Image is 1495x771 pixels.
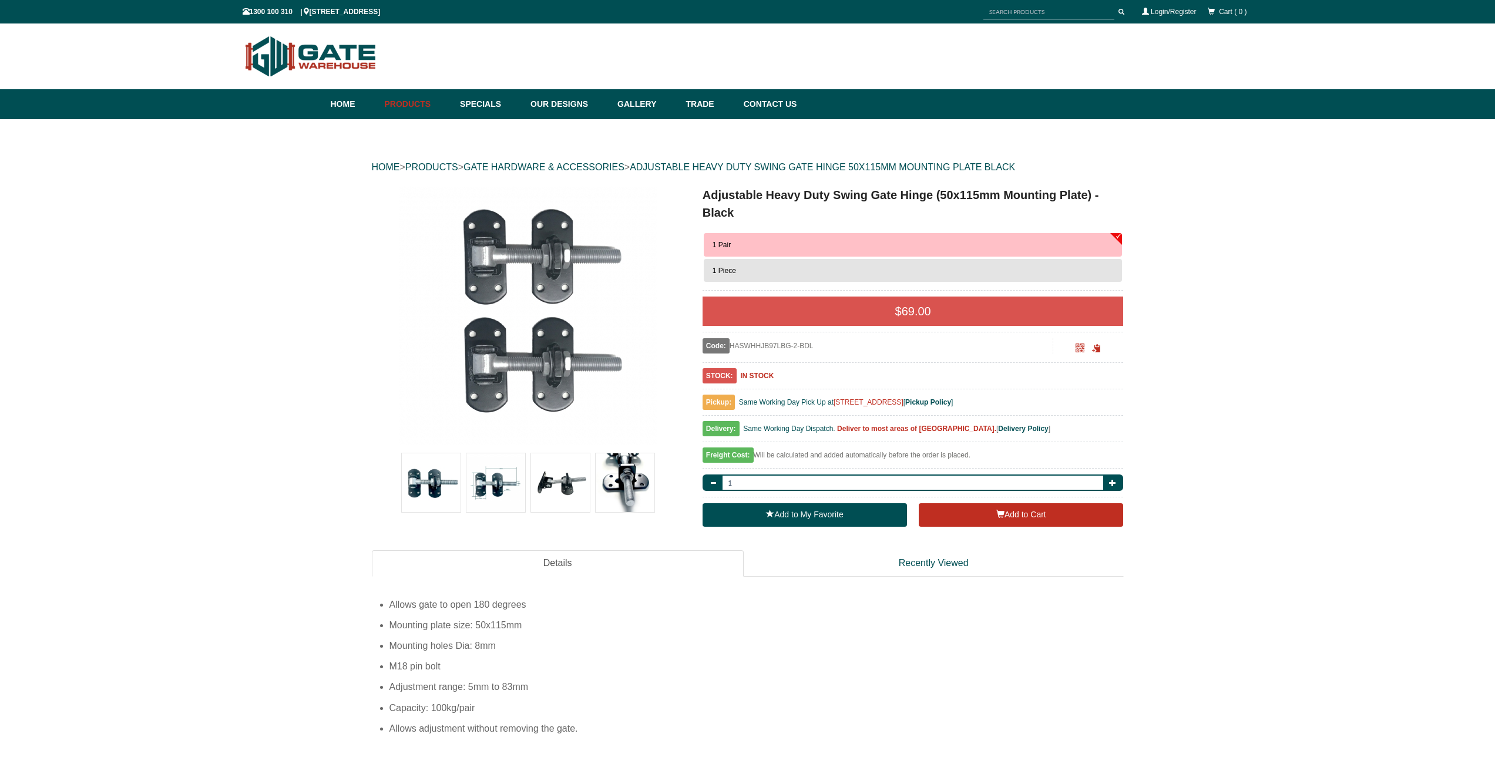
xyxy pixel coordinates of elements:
[389,656,1124,676] li: M18 pin bolt
[373,186,684,445] a: Adjustable Heavy Duty Swing Gate Hinge (50x115mm Mounting Plate) - Black - 1 Pair - Gate Warehouse
[703,338,1053,353] div: HASWHHJB97LBG-2-BDL
[983,5,1114,19] input: SEARCH PRODUCTS
[703,395,735,410] span: Pickup:
[1219,8,1247,16] span: Cart ( 0 )
[703,368,737,383] span: STOCK:
[331,89,379,119] a: Home
[905,398,951,406] a: Pickup Policy
[703,448,1124,469] div: Will be calculated and added automatically before the order is placed.
[743,425,835,433] span: Same Working Day Dispatch.
[740,372,774,380] b: IN STOCK
[389,594,1124,615] li: Allows gate to open 180 degrees
[466,453,525,512] img: Adjustable Heavy Duty Swing Gate Hinge (50x115mm Mounting Plate) - Black
[703,447,754,463] span: Freight Cost:
[1076,345,1084,353] a: Click to enlarge and scan to share.
[454,89,525,119] a: Specials
[703,338,730,353] span: Code:
[1092,344,1101,353] span: Click to copy the URL
[713,241,731,249] span: 1 Pair
[739,398,953,406] span: Same Working Day Pick Up at [ ]
[998,425,1048,433] a: Delivery Policy
[703,422,1124,442] div: [ ]
[531,453,590,512] img: Adjustable Heavy Duty Swing Gate Hinge (50x115mm Mounting Plate) - Black
[704,259,1123,282] button: 1 Piece
[902,305,931,318] span: 69.00
[243,29,379,83] img: Gate Warehouse
[379,89,455,119] a: Products
[834,398,903,406] a: [STREET_ADDRESS]
[402,453,461,512] img: Adjustable Heavy Duty Swing Gate Hinge (50x115mm Mounting Plate) - Black
[525,89,612,119] a: Our Designs
[389,718,1124,739] li: Allows adjustment without removing the gate.
[919,503,1123,527] button: Add to Cart
[372,162,400,172] a: HOME
[372,149,1124,186] div: > > >
[704,233,1123,257] button: 1 Pair
[596,453,654,512] img: Adjustable Heavy Duty Swing Gate Hinge (50x115mm Mounting Plate) - Black
[744,550,1124,577] a: Recently Viewed
[713,267,736,275] span: 1 Piece
[703,297,1124,326] div: $
[389,698,1124,718] li: Capacity: 100kg/pair
[405,162,458,172] a: PRODUCTS
[630,162,1015,172] a: ADJUSTABLE HEAVY DUTY SWING GATE HINGE 50X115MM MOUNTING PLATE BLACK
[372,550,744,577] a: Details
[703,186,1124,221] h1: Adjustable Heavy Duty Swing Gate Hinge (50x115mm Mounting Plate) - Black
[389,615,1124,635] li: Mounting plate size: 50x115mm
[243,8,381,16] span: 1300 100 310 | [STREET_ADDRESS]
[703,421,740,436] span: Delivery:
[463,162,624,172] a: GATE HARDWARE & ACCESSORIES
[612,89,680,119] a: Gallery
[703,503,907,527] a: Add to My Favorite
[837,425,996,433] b: Deliver to most areas of [GEOGRAPHIC_DATA].
[738,89,797,119] a: Contact Us
[389,676,1124,697] li: Adjustment range: 5mm to 83mm
[389,635,1124,656] li: Mounting holes Dia: 8mm
[680,89,737,119] a: Trade
[399,186,657,445] img: Adjustable Heavy Duty Swing Gate Hinge (50x115mm Mounting Plate) - Black - 1 Pair - Gate Warehouse
[1151,8,1196,16] a: Login/Register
